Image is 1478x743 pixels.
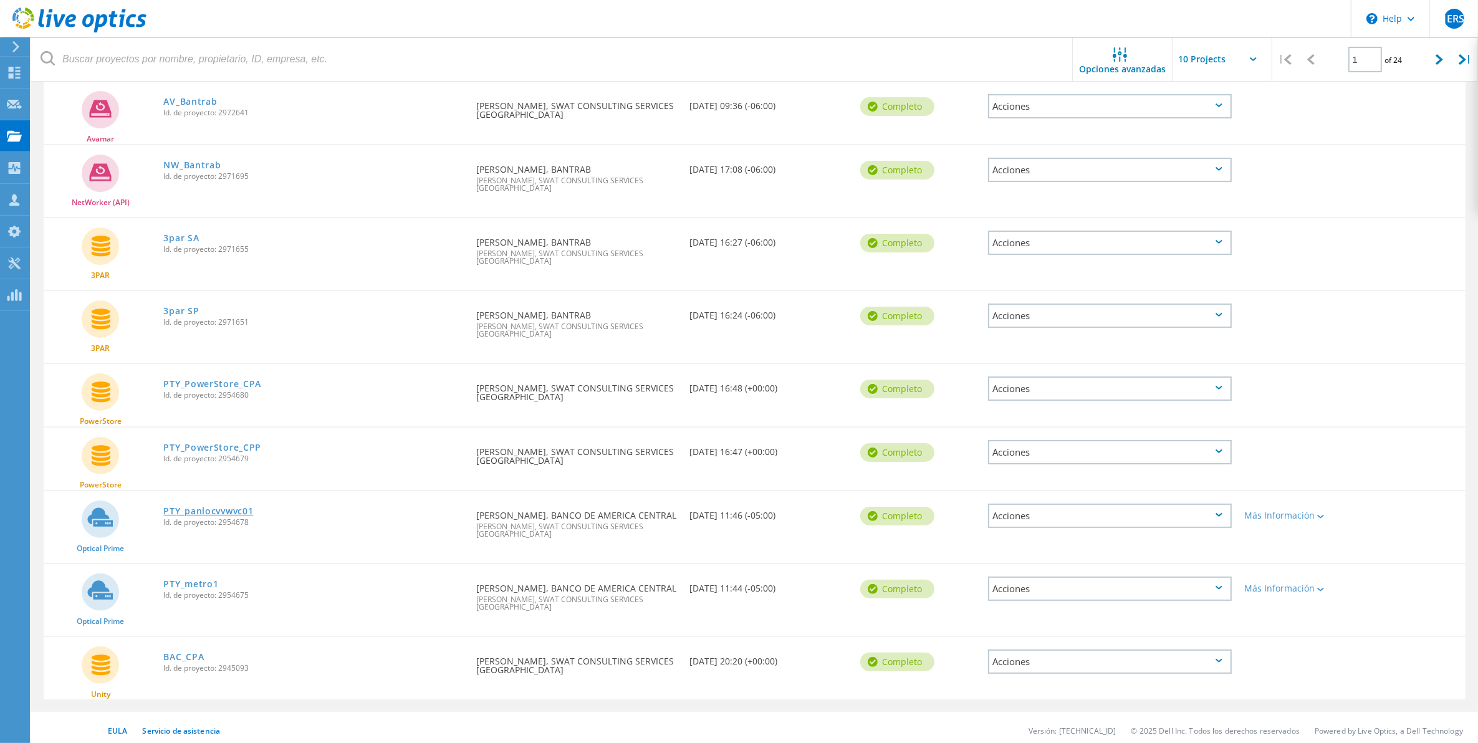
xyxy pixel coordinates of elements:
span: Id. de proyecto: 2954678 [163,519,464,526]
div: [DATE] 16:24 (-06:00) [683,291,854,332]
li: © 2025 Dell Inc. Todos los derechos reservados [1131,726,1300,736]
span: Id. de proyecto: 2971651 [163,319,464,326]
div: [DATE] 09:36 (-06:00) [683,82,854,123]
span: [PERSON_NAME], SWAT CONSULTING SERVICES [GEOGRAPHIC_DATA] [476,323,677,338]
span: PowerStore [80,418,122,425]
div: Acciones [988,376,1232,401]
svg: \n [1366,13,1378,24]
span: [PERSON_NAME], SWAT CONSULTING SERVICES [GEOGRAPHIC_DATA] [476,177,677,192]
div: [PERSON_NAME], BANTRAB [470,145,683,204]
span: Id. de proyecto: 2954675 [163,592,464,599]
span: [PERSON_NAME], SWAT CONSULTING SERVICES [GEOGRAPHIC_DATA] [476,523,677,538]
div: [PERSON_NAME], BANTRAB [470,218,683,277]
span: Id. de proyecto: 2945093 [163,664,464,672]
div: [DATE] 16:48 (+00:00) [683,364,854,405]
span: PowerStore [80,481,122,489]
div: Acciones [988,577,1232,601]
div: Acciones [988,304,1232,328]
div: [PERSON_NAME], SWAT CONSULTING SERVICES [GEOGRAPHIC_DATA] [470,82,683,132]
div: Acciones [988,650,1232,674]
div: | [1272,37,1298,82]
div: Más Información [1244,511,1345,520]
li: Powered by Live Optics, a Dell Technology [1315,726,1463,736]
div: Acciones [988,504,1232,528]
a: AV_Bantrab [163,97,217,106]
a: PTY_metro1 [163,580,218,588]
span: Avamar [87,135,114,143]
div: completo [860,507,934,525]
span: Id. de proyecto: 2972641 [163,109,464,117]
span: Unity [91,691,110,698]
a: NW_Bantrab [163,161,221,170]
div: [PERSON_NAME], BANCO DE AMERICA CENTRAL [470,564,683,623]
span: Opciones avanzadas [1080,65,1166,74]
span: Id. de proyecto: 2954679 [163,455,464,463]
div: Acciones [988,94,1232,118]
a: EULA [108,726,127,736]
div: completo [860,580,934,598]
div: [DATE] 11:44 (-05:00) [683,564,854,605]
span: 3PAR [91,345,110,352]
span: Id. de proyecto: 2954680 [163,391,464,399]
a: PTY_PowerStore_CPA [163,380,261,388]
div: completo [860,307,934,325]
div: [DATE] 17:08 (-06:00) [683,145,854,186]
div: completo [860,380,934,398]
span: NetWorker (API) [72,199,130,206]
div: Más Información [1244,584,1345,593]
div: [PERSON_NAME], BANCO DE AMERICA CENTRAL [470,491,683,550]
span: [PERSON_NAME], SWAT CONSULTING SERVICES [GEOGRAPHIC_DATA] [476,250,677,265]
input: Buscar proyectos por nombre, propietario, ID, empresa, etc. [31,37,1073,81]
div: completo [860,161,934,180]
div: completo [860,443,934,462]
div: completo [860,653,934,671]
a: 3par SA [163,234,199,242]
span: Id. de proyecto: 2971655 [163,246,464,253]
a: Servicio de asistencia [142,726,220,736]
span: Optical Prime [77,545,124,552]
span: of 24 [1385,55,1403,65]
span: Optical Prime [77,618,124,625]
div: [PERSON_NAME], BANTRAB [470,291,683,350]
div: [DATE] 20:20 (+00:00) [683,637,854,678]
div: completo [860,97,934,116]
div: Acciones [988,231,1232,255]
div: [DATE] 16:27 (-06:00) [683,218,854,259]
a: PTY_PowerStore_CPP [163,443,261,452]
span: JERS [1444,14,1465,24]
div: [PERSON_NAME], SWAT CONSULTING SERVICES [GEOGRAPHIC_DATA] [470,364,683,414]
div: | [1452,37,1478,82]
a: PTY_panlocvvwvc01 [163,507,253,515]
a: BAC_CPA [163,653,204,661]
a: 3par SP [163,307,199,315]
div: Acciones [988,440,1232,464]
div: Acciones [988,158,1232,182]
span: 3PAR [91,272,110,279]
div: [PERSON_NAME], SWAT CONSULTING SERVICES [GEOGRAPHIC_DATA] [470,637,683,687]
div: completo [860,234,934,252]
li: Versión: [TECHNICAL_ID] [1029,726,1116,736]
div: [PERSON_NAME], SWAT CONSULTING SERVICES [GEOGRAPHIC_DATA] [470,428,683,477]
a: Live Optics Dashboard [12,26,146,35]
div: [DATE] 11:46 (-05:00) [683,491,854,532]
div: [DATE] 16:47 (+00:00) [683,428,854,469]
span: [PERSON_NAME], SWAT CONSULTING SERVICES [GEOGRAPHIC_DATA] [476,596,677,611]
span: Id. de proyecto: 2971695 [163,173,464,180]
